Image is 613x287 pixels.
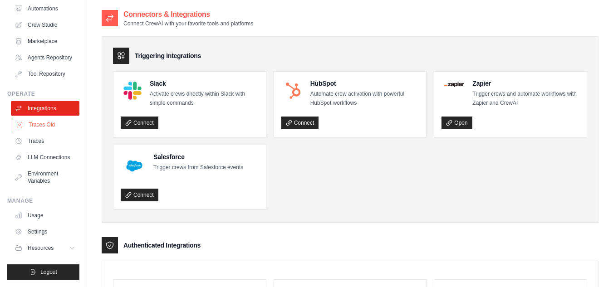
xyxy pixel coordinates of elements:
p: Trigger crews from Salesforce events [153,163,243,172]
a: Settings [11,224,79,239]
h4: Zapier [472,79,579,88]
img: HubSpot Logo [284,82,302,100]
span: Resources [28,244,54,252]
a: Crew Studio [11,18,79,32]
a: Marketplace [11,34,79,49]
div: Operate [7,90,79,97]
span: Logout [40,268,57,276]
p: Connect CrewAI with your favorite tools and platforms [123,20,253,27]
a: Connect [281,117,319,129]
h2: Connectors & Integrations [123,9,253,20]
a: Traces [11,134,79,148]
img: Salesforce Logo [123,155,145,177]
a: Integrations [11,101,79,116]
a: Environment Variables [11,166,79,188]
a: Connect [121,189,158,201]
h4: Salesforce [153,152,243,161]
p: Automate crew activation with powerful HubSpot workflows [310,90,419,107]
h4: HubSpot [310,79,419,88]
button: Resources [11,241,79,255]
a: Tool Repository [11,67,79,81]
img: Zapier Logo [444,82,464,87]
a: LLM Connections [11,150,79,165]
p: Trigger crews and automate workflows with Zapier and CrewAI [472,90,579,107]
a: Agents Repository [11,50,79,65]
h4: Slack [150,79,259,88]
a: Open [441,117,472,129]
h3: Authenticated Integrations [123,241,201,250]
img: Slack Logo [123,82,142,100]
p: Activate crews directly within Slack with simple commands [150,90,259,107]
a: Traces Old [12,117,80,132]
a: Connect [121,117,158,129]
button: Logout [7,264,79,280]
h3: Triggering Integrations [135,51,201,60]
a: Automations [11,1,79,16]
a: Usage [11,208,79,223]
div: Manage [7,197,79,204]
